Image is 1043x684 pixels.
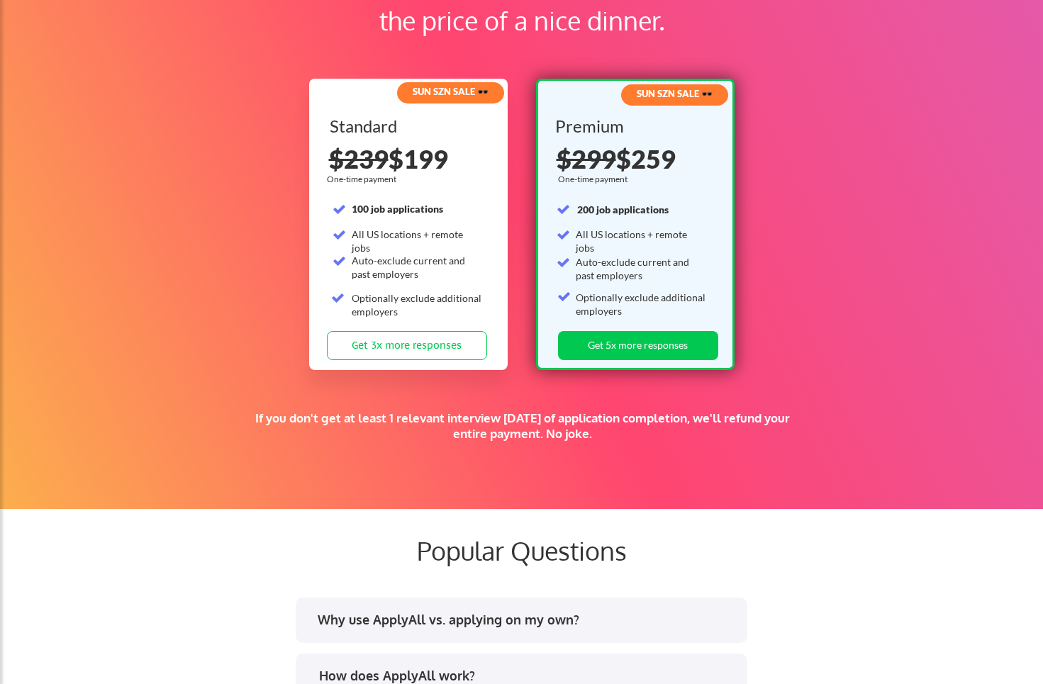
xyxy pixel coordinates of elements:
[352,228,483,255] div: All US locations + remote jobs
[413,86,489,97] strong: SUN SZN SALE 🕶️
[576,291,707,318] div: Optionally exclude additional employers
[558,331,718,360] button: Get 5x more responses
[637,88,713,99] strong: SUN SZN SALE 🕶️
[557,146,717,172] div: $259
[577,203,669,215] strong: 200 job applications
[247,410,798,442] div: If you don't get at least 1 relevant interview [DATE] of application completion, we'll refund you...
[352,291,483,319] div: Optionally exclude additional employers
[352,254,483,281] div: Auto-exclude current and past employers
[555,118,710,135] div: Premium
[330,118,485,135] div: Standard
[327,331,487,360] button: Get 3x more responses
[557,143,616,174] s: $299
[327,174,401,185] div: One-time payment
[329,143,389,174] s: $239
[576,255,707,283] div: Auto-exclude current and past employers
[182,535,862,566] div: Popular Questions
[576,228,707,255] div: All US locations + remote jobs
[352,203,443,215] strong: 100 job applications
[318,611,734,629] div: Why use ApplyAll vs. applying on my own?
[329,146,489,172] div: $199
